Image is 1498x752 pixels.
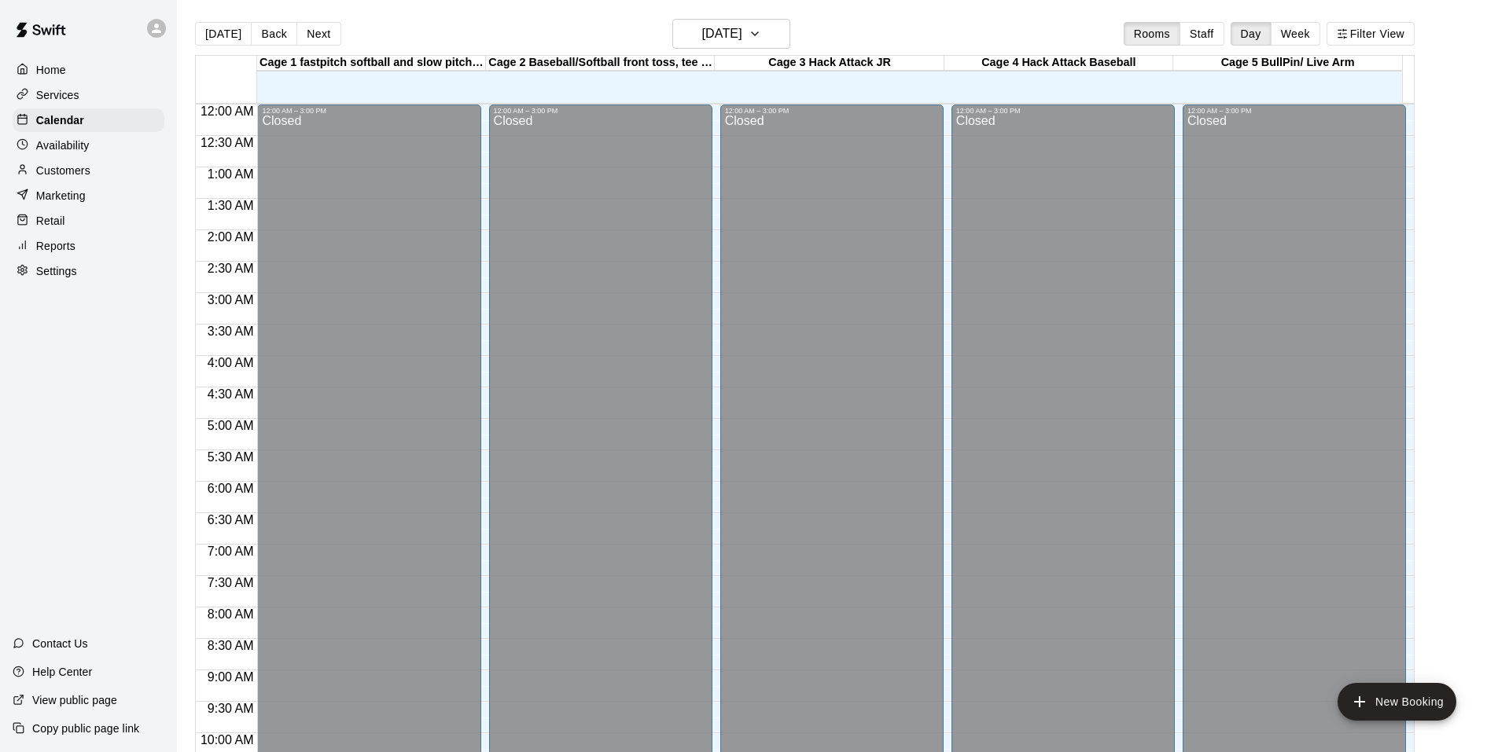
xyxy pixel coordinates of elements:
button: Filter View [1327,22,1415,46]
h6: [DATE] [702,23,742,45]
span: 12:00 AM [197,105,258,118]
p: Availability [36,138,90,153]
span: 8:00 AM [204,607,258,621]
button: [DATE] [195,22,252,46]
span: 1:00 AM [204,167,258,181]
p: Settings [36,263,77,279]
p: Copy public page link [32,721,139,736]
span: 3:00 AM [204,293,258,306]
button: Staff [1180,22,1224,46]
p: Customers [36,163,90,178]
div: Cage 1 fastpitch softball and slow pitch softball [257,56,486,71]
div: Cage 5 BullPin/ Live Arm [1173,56,1402,71]
p: Marketing [36,188,86,204]
a: Marketing [13,184,164,207]
div: Cage 3 Hack Attack JR [715,56,944,71]
p: Calendar [36,112,84,128]
span: 6:30 AM [204,513,258,526]
span: 10:00 AM [197,733,258,746]
div: Cage 2 Baseball/Softball front toss, tee work , No Machine [486,56,715,71]
span: 12:30 AM [197,136,258,149]
button: Rooms [1124,22,1180,46]
p: Home [36,62,66,78]
p: Contact Us [32,636,88,651]
div: 12:00 AM – 3:00 PM [494,107,708,115]
button: [DATE] [672,19,790,49]
span: 4:00 AM [204,356,258,369]
span: 3:30 AM [204,325,258,338]
p: Help Center [32,664,92,680]
span: 7:00 AM [204,545,258,558]
a: Settings [13,259,164,283]
span: 9:00 AM [204,670,258,684]
span: 6:00 AM [204,482,258,495]
a: Calendar [13,108,164,132]
span: 2:00 AM [204,230,258,244]
span: 4:30 AM [204,387,258,401]
p: Reports [36,238,75,254]
button: Week [1271,22,1320,46]
div: 12:00 AM – 3:00 PM [262,107,476,115]
a: Customers [13,159,164,182]
span: 8:30 AM [204,639,258,652]
span: 2:30 AM [204,262,258,275]
button: Next [296,22,340,46]
button: Day [1231,22,1272,46]
span: 7:30 AM [204,576,258,589]
p: Services [36,87,79,103]
p: Retail [36,213,65,229]
div: 12:00 AM – 3:00 PM [956,107,1170,115]
button: Back [251,22,297,46]
a: Retail [13,209,164,233]
span: 9:30 AM [204,702,258,715]
p: View public page [32,692,117,708]
a: Reports [13,234,164,258]
a: Availability [13,134,164,157]
span: 5:00 AM [204,419,258,432]
span: 5:30 AM [204,450,258,464]
button: add [1338,683,1456,721]
div: 12:00 AM – 3:00 PM [725,107,939,115]
div: Cage 4 Hack Attack Baseball [944,56,1173,71]
span: 1:30 AM [204,199,258,212]
a: Services [13,83,164,107]
a: Home [13,58,164,82]
div: 12:00 AM – 3:00 PM [1187,107,1401,115]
